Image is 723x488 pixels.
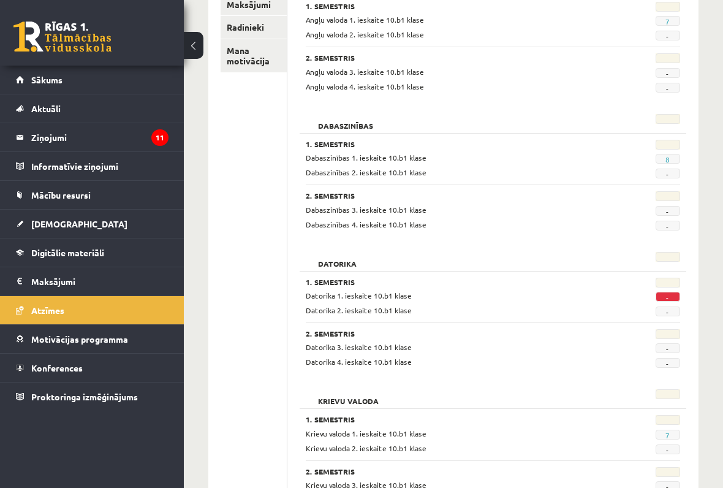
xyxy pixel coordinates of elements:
[31,152,168,180] legend: Informatīvie ziņojumi
[31,247,104,258] span: Digitālie materiāli
[16,267,168,295] a: Maksājumi
[306,291,412,300] span: Datorika 1. ieskaite 10.b1 klase
[665,154,670,164] a: 8
[665,430,670,440] a: 7
[306,29,424,39] span: Angļu valoda 2. ieskaite 10.b1 klase
[306,2,615,10] h3: 1. Semestris
[31,74,62,85] span: Sākums
[306,305,412,315] span: Datorika 2. ieskaite 10.b1 klase
[306,389,391,402] h2: Krievu valoda
[16,238,168,267] a: Digitālie materiāli
[306,53,615,62] h3: 2. Semestris
[31,362,83,373] span: Konferences
[656,444,680,454] span: -
[31,218,127,229] span: [DEMOGRAPHIC_DATA]
[306,278,615,286] h3: 1. Semestris
[31,334,128,345] span: Motivācijas programma
[306,342,412,352] span: Datorika 3. ieskaite 10.b1 klase
[306,82,424,91] span: Angļu valoda 4. ieskaite 10.b1 klase
[656,68,680,78] span: -
[16,66,168,94] a: Sākums
[31,189,91,200] span: Mācību resursi
[656,292,680,302] span: -
[16,181,168,209] a: Mācību resursi
[656,221,680,231] span: -
[31,103,61,114] span: Aktuāli
[306,191,615,200] h3: 2. Semestris
[221,39,287,72] a: Mana motivācija
[16,94,168,123] a: Aktuāli
[16,210,168,238] a: [DEMOGRAPHIC_DATA]
[221,16,287,39] a: Radinieki
[656,343,680,353] span: -
[656,83,680,93] span: -
[31,267,168,295] legend: Maksājumi
[306,415,615,424] h3: 1. Semestris
[306,329,615,338] h3: 2. Semestris
[656,307,680,316] span: -
[306,140,615,148] h3: 1. Semestris
[306,67,424,77] span: Angļu valoda 3. ieskaite 10.b1 klase
[151,129,168,146] i: 11
[16,354,168,382] a: Konferences
[306,205,426,215] span: Dabaszinības 3. ieskaite 10.b1 klase
[306,153,426,162] span: Dabaszinības 1. ieskaite 10.b1 klase
[16,152,168,180] a: Informatīvie ziņojumi
[306,252,369,264] h2: Datorika
[306,429,426,438] span: Krievu valoda 1. ieskaite 10.b1 klase
[31,123,168,151] legend: Ziņojumi
[31,391,138,402] span: Proktoringa izmēģinājums
[306,357,412,367] span: Datorika 4. ieskaite 10.b1 klase
[665,17,670,26] a: 7
[306,443,426,453] span: Krievu valoda 2. ieskaite 10.b1 klase
[306,219,426,229] span: Dabaszinības 4. ieskaite 10.b1 klase
[306,467,615,476] h3: 2. Semestris
[31,305,64,316] span: Atzīmes
[656,169,680,178] span: -
[656,358,680,368] span: -
[306,15,424,25] span: Angļu valoda 1. ieskaite 10.b1 klase
[656,31,680,40] span: -
[656,206,680,216] span: -
[16,383,168,411] a: Proktoringa izmēģinājums
[16,325,168,353] a: Motivācijas programma
[16,123,168,151] a: Ziņojumi11
[306,167,426,177] span: Dabaszinības 2. ieskaite 10.b1 klase
[16,296,168,324] a: Atzīmes
[306,114,385,126] h2: Dabaszinības
[13,21,112,52] a: Rīgas 1. Tālmācības vidusskola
